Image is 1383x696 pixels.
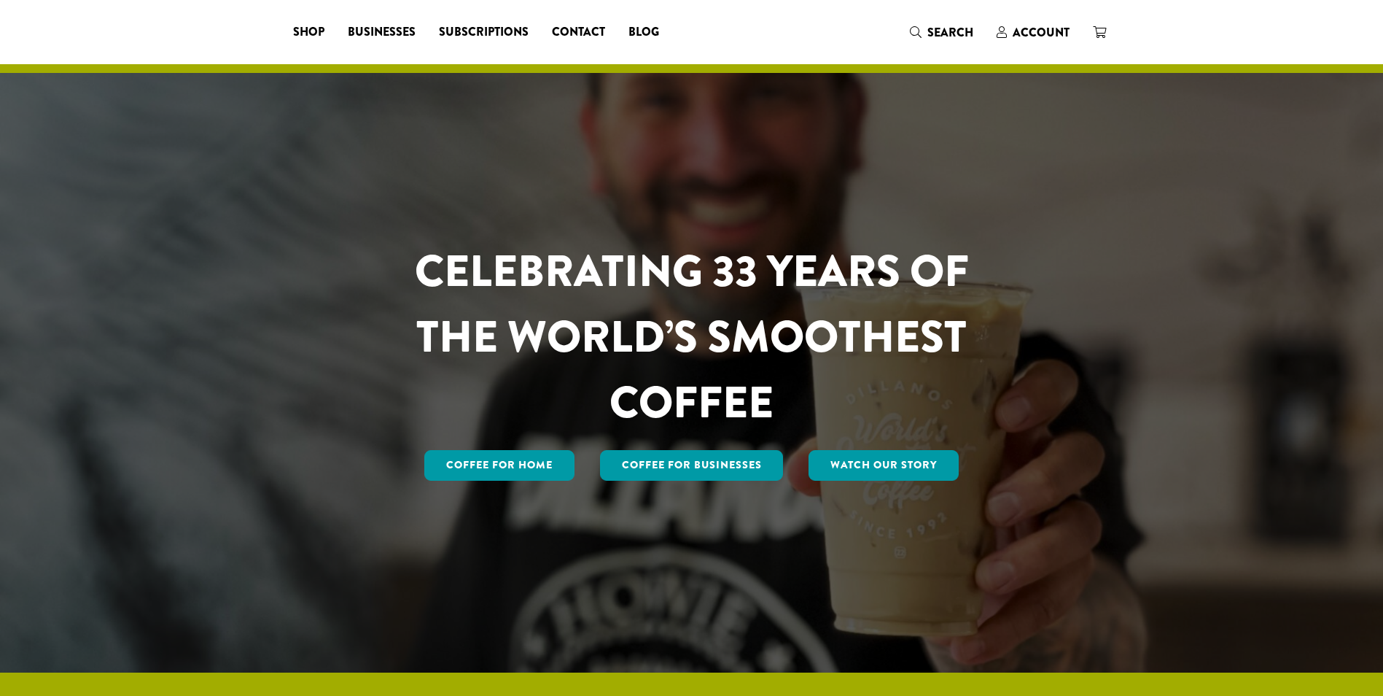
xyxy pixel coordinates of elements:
a: Search [898,20,985,45]
a: Coffee For Businesses [600,450,784,481]
span: Search [927,24,973,41]
a: Watch Our Story [809,450,959,481]
h1: CELEBRATING 33 YEARS OF THE WORLD’S SMOOTHEST COFFEE [372,239,1012,436]
span: Contact [552,23,605,42]
span: Subscriptions [439,23,529,42]
span: Blog [628,23,659,42]
span: Businesses [348,23,416,42]
a: Shop [281,20,336,44]
a: Coffee for Home [424,450,574,481]
span: Shop [293,23,324,42]
span: Account [1013,24,1070,41]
